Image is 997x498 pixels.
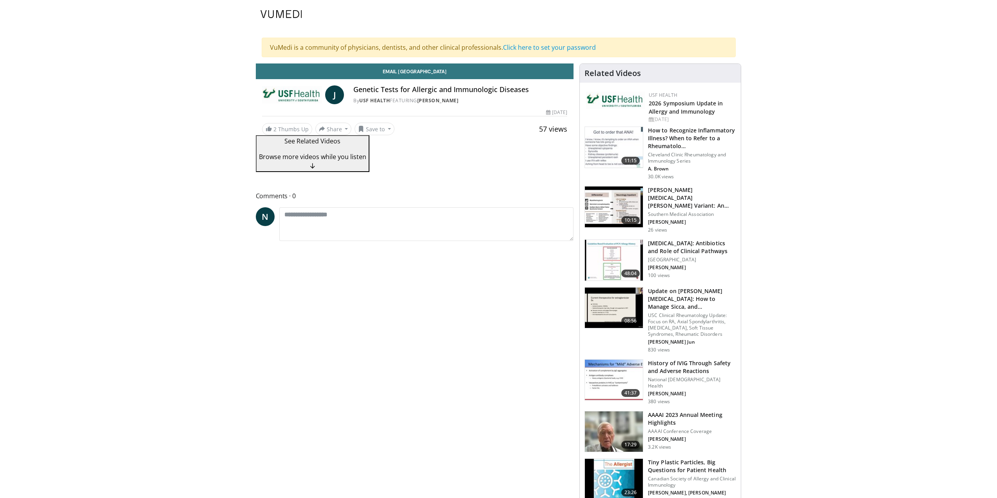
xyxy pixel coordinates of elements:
[648,264,736,271] p: Aleena Banerji
[584,287,736,353] a: 08:56 Update on [PERSON_NAME][MEDICAL_DATA]: How to Manage Sicca, and Extraglandula… USC Clinical...
[259,136,366,146] p: See Related Videos
[648,347,670,353] p: 830 views
[648,359,736,375] h3: History of IVIG Through Safety and Adverse Reactions
[621,157,640,165] span: 11:15
[585,360,643,400] img: 8ac039b9-fa86-4e34-952b-19c070848118.150x105_q85_crop-smart_upscale.jpg
[256,63,574,79] a: Email [GEOGRAPHIC_DATA]
[585,411,643,452] img: f0d537db-4757-40ef-a74c-354694457c53.150x105_q85_crop-smart_upscale.jpg
[648,339,736,345] p: Jenny Jun
[256,191,574,201] span: Comments 0
[648,186,736,210] h3: Miller Fisher Syndrome Variant: An Anti-GQ1b Antibody Positive Patient With Multiple Atypical Fea...
[648,272,670,279] p: 100 views
[546,109,567,116] div: [DATE]
[621,216,640,224] span: 10:15
[621,389,640,397] span: 41:37
[621,441,640,449] span: 17:29
[359,97,390,104] a: USF Health
[584,69,641,78] h4: Related Videos
[648,476,736,488] p: Canadian Society of Allergy and Clinical Immunology
[648,239,736,255] h3: [MEDICAL_DATA]: Antibiotics and Role of Clinical Pathways
[256,207,275,226] a: N
[648,458,736,474] h3: Tiny Plastic Particles, Big Questions for Patient Health
[648,227,667,233] p: 26 views
[585,127,643,168] img: 5cecf4a9-46a2-4e70-91ad-1322486e7ee4.150x105_q85_crop-smart_upscale.jpg
[259,152,366,161] span: Browse more videos while you listen
[315,123,352,135] button: Share
[648,257,736,263] p: [GEOGRAPHIC_DATA]
[584,411,736,453] a: 17:29 AAAAI 2023 Annual Meeting Highlights AAAAI Conference Coverage [PERSON_NAME] 3.2K views
[261,10,302,18] img: VuMedi Logo
[648,377,736,389] p: National [DEMOGRAPHIC_DATA] Health
[621,317,640,325] span: 08:56
[584,239,736,281] a: 48:04 [MEDICAL_DATA]: Antibiotics and Role of Clinical Pathways [GEOGRAPHIC_DATA] [PERSON_NAME] 1...
[648,444,671,450] p: 3.2K views
[621,489,640,496] span: 23:26
[273,125,277,133] span: 2
[256,135,369,172] button: See Related Videos Browse more videos while you listen
[584,127,736,180] a: 11:15 How to Recognize Inflammatory Illness? When to Refer to a Rheumatolo… Cleveland Clinic Rheu...
[648,287,736,311] h3: Update on Sjogren's Syndrome: How to Manage Sicca, and Extraglandular Symptoms Through Topical NS...
[648,391,736,397] p: Rohit Katial
[353,97,567,104] div: By FEATURING
[584,186,736,233] a: 10:15 [PERSON_NAME][MEDICAL_DATA][PERSON_NAME] Variant: An Anti-GQ1b Antibody Positive Patie… Sou...
[648,436,736,442] p: Dennis K Ledford
[262,85,322,104] img: USF Health
[585,288,643,328] img: 75dd4f1c-2463-4808-bf81-1cd593dbf200.150x105_q85_crop-smart_upscale.jpg
[584,359,736,405] a: 41:37 History of IVIG Through Safety and Adverse Reactions National [DEMOGRAPHIC_DATA] Health [PE...
[648,411,736,427] h3: AAAAI 2023 Annual Meeting Highlights
[262,123,312,135] a: 2 Thumbs Up
[648,152,736,164] p: Cleveland Clinic Rheumatology and Immunology Series
[585,240,643,281] img: d92ba53c-81a5-4fe8-a45c-62030a108d01.150x105_q85_crop-smart_upscale.jpg
[417,97,459,104] a: [PERSON_NAME]
[325,85,344,104] a: J
[648,490,736,496] p: Mariam Hanna
[648,312,736,337] p: USC Clinical Rheumatology Update: Focus on RA, Axial Spondylarthritis, [MEDICAL_DATA], Soft Tissu...
[648,166,736,172] p: Adam Brown
[585,187,643,227] img: 48453a70-5670-44db-b11a-edfdc2b4e853.150x105_q85_crop-smart_upscale.jpg
[649,116,735,123] div: [DATE]
[503,43,596,52] a: Click here to set your password
[649,100,723,115] a: 2026 Symposium Update in Allergy and Immunology
[648,428,736,435] p: AAAAI Conference Coverage
[353,85,567,94] h4: Genetic Tests for Allergic and Immunologic Diseases
[648,174,674,180] p: 30.0K views
[648,398,670,405] p: 380 views
[262,38,736,57] div: VuMedi is a community of physicians, dentists, and other clinical professionals.
[539,124,567,134] span: 57 views
[648,219,736,225] p: Amy Jasani
[621,270,640,277] span: 48:04
[649,92,677,98] a: USF Health
[355,123,394,135] button: Save to
[648,211,736,217] p: Southern Medical Association
[648,127,736,150] h3: How to Recognize Inflammatory Illness? When to Refer to a Rheumatologist?
[586,92,645,109] img: 6ba8804a-8538-4002-95e7-a8f8012d4a11.png.150x105_q85_autocrop_double_scale_upscale_version-0.2.jpg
